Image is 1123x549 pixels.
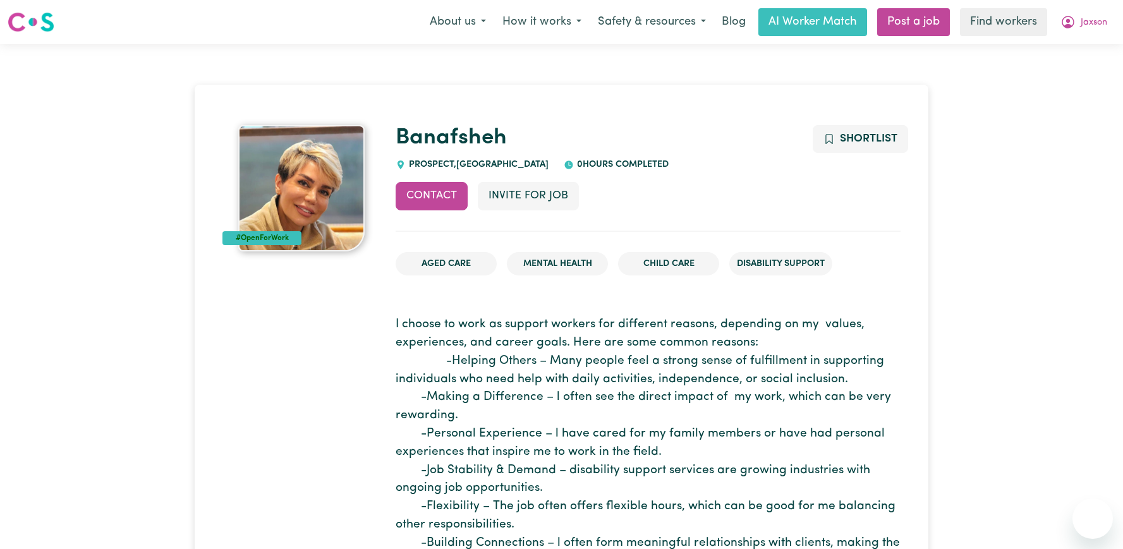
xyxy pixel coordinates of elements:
[396,127,507,149] a: Banafsheh
[406,160,549,169] span: PROSPECT , [GEOGRAPHIC_DATA]
[618,252,719,276] li: Child care
[1072,498,1113,539] iframe: Button to launch messaging window
[1081,16,1107,30] span: Jaxson
[8,11,54,33] img: Careseekers logo
[758,8,867,36] a: AI Worker Match
[714,8,753,36] a: Blog
[222,125,380,251] a: Banafsheh 's profile picture'#OpenForWork
[8,8,54,37] a: Careseekers logo
[396,252,497,276] li: Aged Care
[729,252,832,276] li: Disability Support
[422,9,494,35] button: About us
[840,133,897,144] span: Shortlist
[238,125,365,251] img: Banafsheh
[478,182,579,210] button: Invite for Job
[574,160,669,169] span: 0 hours completed
[813,125,908,153] button: Add to shortlist
[960,8,1047,36] a: Find workers
[590,9,714,35] button: Safety & resources
[507,252,608,276] li: Mental Health
[396,182,468,210] button: Contact
[222,231,301,245] div: #OpenForWork
[877,8,950,36] a: Post a job
[494,9,590,35] button: How it works
[1052,9,1115,35] button: My Account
